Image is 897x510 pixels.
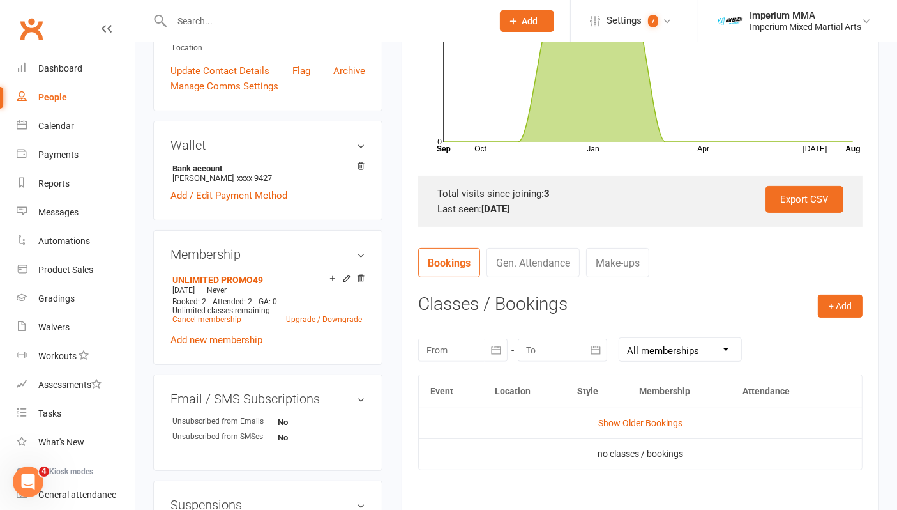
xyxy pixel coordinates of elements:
[333,63,365,79] a: Archive
[237,173,272,183] span: xxxx 9427
[170,162,365,185] li: [PERSON_NAME]
[170,334,262,346] a: Add new membership
[17,83,135,112] a: People
[38,293,75,304] div: Gradings
[38,322,70,332] div: Waivers
[170,63,269,79] a: Update Contact Details
[169,285,365,295] div: —
[486,248,580,277] a: Gen. Attendance
[17,399,135,428] a: Tasks
[172,42,365,54] div: Location
[17,54,135,83] a: Dashboard
[170,392,365,406] h3: Email / SMS Subscriptions
[15,13,47,45] a: Clubworx
[648,15,658,27] span: 7
[38,150,79,160] div: Payments
[607,6,642,35] span: Settings
[292,63,310,79] a: Flag
[170,138,365,152] h3: Wallet
[522,16,538,26] span: Add
[750,21,861,33] div: Imperium Mixed Martial Arts
[172,306,270,315] span: Unlimited classes remaining
[437,201,843,217] div: Last seen:
[278,417,351,427] strong: No
[207,286,227,295] span: Never
[172,297,206,306] span: Booked: 2
[38,121,74,131] div: Calendar
[17,198,135,227] a: Messages
[17,342,135,371] a: Workouts
[437,186,843,201] div: Total visits since joining:
[628,375,732,408] th: Membership
[419,438,862,469] td: no classes / bookings
[172,164,359,173] strong: Bank account
[38,437,84,447] div: What's New
[544,188,550,199] strong: 3
[17,141,135,169] a: Payments
[500,10,554,32] button: Add
[213,297,252,306] span: Attended: 2
[172,431,278,443] div: Unsubscribed from SMSes
[731,375,829,408] th: Attendance
[750,10,861,21] div: Imperium MMA
[818,295,863,318] button: + Add
[418,295,863,314] h3: Classes / Bookings
[566,375,628,408] th: Style
[170,188,287,203] a: Add / Edit Payment Method
[586,248,649,277] a: Make-ups
[17,481,135,509] a: General attendance kiosk mode
[286,315,362,324] a: Upgrade / Downgrade
[38,351,77,361] div: Workouts
[38,178,70,189] div: Reports
[38,490,116,500] div: General attendance
[17,313,135,342] a: Waivers
[38,63,82,73] div: Dashboard
[259,297,277,306] span: GA: 0
[38,207,79,217] div: Messages
[38,236,90,246] div: Automations
[39,467,49,477] span: 4
[765,186,843,213] a: Export CSV
[17,227,135,256] a: Automations
[17,112,135,141] a: Calendar
[483,375,566,408] th: Location
[172,275,263,285] a: UNLIMITED PROMO49
[17,169,135,198] a: Reports
[718,8,743,34] img: thumb_image1639376871.png
[38,408,61,419] div: Tasks
[418,248,480,277] a: Bookings
[13,467,43,497] iframe: Intercom live chat
[481,203,509,215] strong: [DATE]
[172,315,241,324] a: Cancel membership
[38,265,93,275] div: Product Sales
[598,418,682,428] a: Show Older Bookings
[172,286,195,295] span: [DATE]
[170,247,365,261] h3: Membership
[168,12,483,30] input: Search...
[170,79,278,94] a: Manage Comms Settings
[172,415,278,428] div: Unsubscribed from Emails
[278,433,351,442] strong: No
[38,380,102,390] div: Assessments
[419,375,483,408] th: Event
[17,256,135,284] a: Product Sales
[17,428,135,457] a: What's New
[38,92,67,102] div: People
[17,284,135,313] a: Gradings
[17,371,135,399] a: Assessments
